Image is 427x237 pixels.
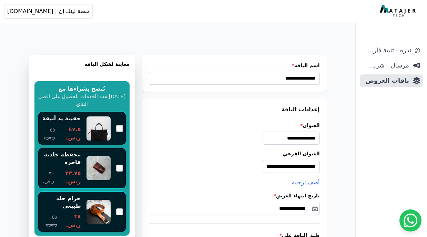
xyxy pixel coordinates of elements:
[149,122,320,129] label: العنوان
[87,116,111,141] img: حقيبة يد أنيقة
[292,178,320,187] button: أضف ترجمة
[87,156,111,180] img: محفظة جلدية فاخرة
[87,200,111,224] img: حزام جلد طبيعي
[292,179,320,186] span: أضف ترجمة
[363,76,409,85] span: باقات العروض
[41,195,81,210] div: حزام جلد طبيعي
[41,214,57,228] span: ٤٥ ر.س.
[38,93,126,108] p: [DATE] هذه الخدمات للحصول على أفضل النتائج
[41,170,54,185] span: ٣٠ ر.س.
[149,150,320,157] label: العنوان الفرعي
[59,85,105,93] h2: يُنصح بشراءها مع
[380,5,417,18] img: MatajerTech Logo
[41,126,55,141] span: ٥٥ ر.س.
[363,61,409,70] span: مرسال - شريط دعاية
[58,125,81,142] span: ٤٧.٥ ر.س.
[42,115,81,122] div: حقيبة يد أنيقة
[41,151,81,166] div: محفظة جلدية فاخرة
[60,213,81,229] span: ٣٨ ر.س.
[57,169,81,186] span: ٢٣.٧٥ ر.س.
[149,105,320,114] h3: إعدادات الباقة
[4,4,93,19] button: منصة لينك إن | [DOMAIN_NAME]
[149,62,320,69] label: اسم الباقة
[7,7,90,16] span: منصة لينك إن | [DOMAIN_NAME]
[149,192,320,199] label: تاريخ انتهاء العرض
[363,45,411,55] span: ندرة - تنبية قارب علي النفاذ
[34,61,130,76] h3: معاينة لشكل الباقه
